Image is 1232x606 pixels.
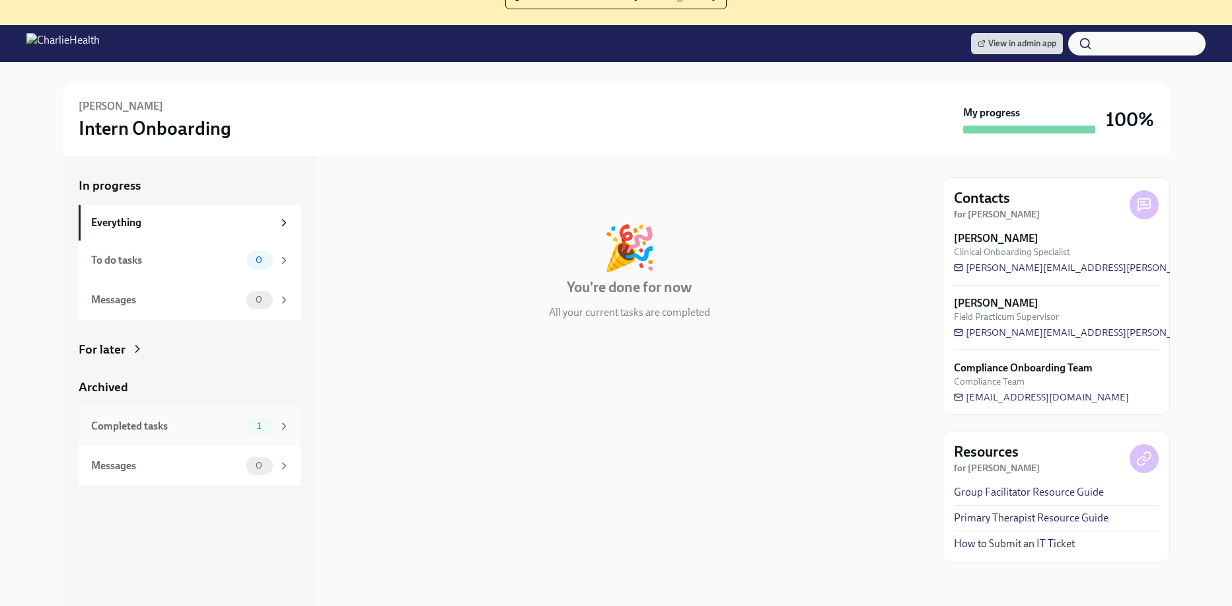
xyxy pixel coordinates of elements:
[79,379,301,396] a: Archived
[954,361,1093,375] strong: Compliance Onboarding Team
[91,419,241,434] div: Completed tasks
[954,209,1040,220] strong: for [PERSON_NAME]
[79,99,163,114] h6: [PERSON_NAME]
[954,463,1040,474] strong: for [PERSON_NAME]
[954,231,1038,246] strong: [PERSON_NAME]
[332,177,394,194] div: In progress
[954,311,1059,323] span: Field Practicum Supervisor
[79,341,301,358] a: For later
[79,116,231,140] h3: Intern Onboarding
[954,296,1038,311] strong: [PERSON_NAME]
[954,485,1104,500] a: Group Facilitator Resource Guide
[79,205,301,241] a: Everything
[249,421,269,431] span: 1
[963,106,1020,120] strong: My progress
[79,446,301,486] a: Messages0
[954,391,1129,404] a: [EMAIL_ADDRESS][DOMAIN_NAME]
[248,255,270,265] span: 0
[79,406,301,446] a: Completed tasks1
[26,33,100,54] img: CharlieHealth
[91,293,241,307] div: Messages
[954,537,1075,551] a: How to Submit an IT Ticket
[954,442,1019,462] h4: Resources
[567,278,692,297] h4: You're done for now
[248,461,270,471] span: 0
[79,177,301,194] a: In progress
[971,33,1063,54] a: View in admin app
[954,188,1010,208] h4: Contacts
[91,459,241,473] div: Messages
[79,280,301,320] a: Messages0
[79,241,301,280] a: To do tasks0
[79,341,126,358] div: For later
[1106,108,1154,132] h3: 100%
[954,246,1070,258] span: Clinical Onboarding Specialist
[602,226,657,270] div: 🎉
[978,37,1056,50] span: View in admin app
[91,215,273,230] div: Everything
[248,295,270,305] span: 0
[549,305,710,320] p: All your current tasks are completed
[954,511,1108,525] a: Primary Therapist Resource Guide
[91,253,241,268] div: To do tasks
[954,375,1025,388] span: Compliance Team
